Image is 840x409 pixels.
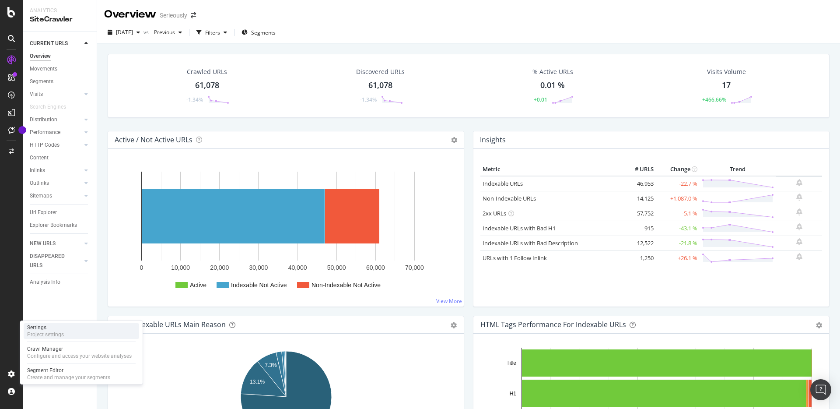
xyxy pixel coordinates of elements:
div: bell-plus [796,223,802,230]
a: Overview [30,52,91,61]
div: Url Explorer [30,208,57,217]
text: Active [190,282,206,289]
div: Visits [30,90,43,99]
a: Performance [30,128,82,137]
text: Non-Indexable Not Active [311,282,381,289]
div: % Active URLs [532,67,573,76]
a: Analysis Info [30,278,91,287]
td: 46,953 [621,176,656,191]
td: -5.1 % [656,206,700,221]
svg: A chart. [115,163,457,300]
div: Visits Volume [707,67,746,76]
div: bell-plus [796,253,802,260]
text: 0 [140,264,143,271]
div: +466.66% [702,96,726,103]
text: Indexable Not Active [231,282,287,289]
div: Analysis Info [30,278,60,287]
a: Url Explorer [30,208,91,217]
div: Settings [27,324,64,331]
div: Configure and access your website analyses [27,353,132,360]
a: NEW URLS [30,239,82,248]
div: Analytics [30,7,90,14]
text: 30,000 [249,264,268,271]
text: Title [507,360,517,366]
button: Segments [238,25,279,39]
i: Options [451,137,457,143]
th: Trend [700,163,776,176]
div: Distribution [30,115,57,124]
td: 12,522 [621,236,656,250]
a: Explorer Bookmarks [30,221,91,230]
a: Non-Indexable URLs [483,194,536,202]
span: 2025 Aug. 10th [116,28,133,36]
div: 61,078 [368,80,392,91]
div: DISAPPEARED URLS [30,252,74,270]
div: Sitemaps [30,191,52,201]
td: -43.1 % [656,221,700,236]
text: 40,000 [288,264,307,271]
div: 17 [722,80,731,91]
div: arrow-right-arrow-left [191,12,196,18]
div: CURRENT URLS [30,39,68,48]
a: CURRENT URLS [30,39,82,48]
td: 57,752 [621,206,656,221]
div: -1.34% [186,96,203,103]
div: Movements [30,64,57,74]
a: Distribution [30,115,82,124]
a: 2xx URLs [483,209,506,217]
td: 915 [621,221,656,236]
div: Outlinks [30,179,49,188]
a: Inlinks [30,166,82,175]
div: bell-plus [796,179,802,186]
div: Performance [30,128,60,137]
div: Filters [205,29,220,36]
div: Create and manage your segments [27,374,110,381]
text: 13.1% [250,379,265,385]
a: Crawl ManagerConfigure and access your website analyses [24,345,139,360]
div: Project settings [27,331,64,338]
span: Segments [251,29,276,36]
a: Visits [30,90,82,99]
a: Segments [30,77,91,86]
div: Segment Editor [27,367,110,374]
a: Segment EditorCreate and manage your segments [24,366,139,382]
text: H1 [510,391,517,397]
div: Tooltip anchor [18,126,26,134]
a: Indexable URLs with Bad H1 [483,224,556,232]
text: 60,000 [366,264,385,271]
div: Overview [104,7,156,22]
a: View More [436,297,462,305]
div: Inlinks [30,166,45,175]
td: -21.8 % [656,236,700,250]
a: SettingsProject settings [24,323,139,339]
div: gear [451,322,457,328]
th: Metric [480,163,621,176]
div: bell-plus [796,208,802,215]
span: vs [143,28,150,36]
h4: Insights [480,134,506,146]
a: URLs with 1 Follow Inlink [483,254,547,262]
div: HTML Tags Performance for Indexable URLs [480,320,626,329]
div: Search Engines [30,102,66,112]
td: 1,250 [621,250,656,265]
td: +1,087.0 % [656,191,700,206]
a: Movements [30,64,91,74]
div: -1.34% [360,96,377,103]
a: Indexable URLs [483,180,523,187]
th: # URLS [621,163,656,176]
a: HTTP Codes [30,141,82,150]
a: Outlinks [30,179,82,188]
div: HTTP Codes [30,141,59,150]
span: Previous [150,28,175,36]
button: Previous [150,25,185,39]
text: 7.3% [265,362,277,368]
div: 0.01 % [540,80,565,91]
div: bell-plus [796,238,802,245]
div: Non-Indexable URLs Main Reason [115,320,226,329]
div: bell-plus [796,194,802,201]
text: 70,000 [405,264,424,271]
text: 10,000 [171,264,190,271]
div: Open Intercom Messenger [810,379,831,400]
td: 14,125 [621,191,656,206]
h4: Active / Not Active URLs [115,134,192,146]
